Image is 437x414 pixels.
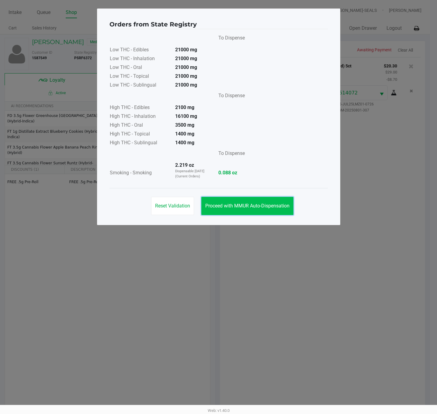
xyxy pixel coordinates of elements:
[213,148,245,161] td: To Dispense
[109,161,170,185] td: Smoking - Smoking
[208,408,230,413] span: Web: v1.40.0
[175,104,194,110] strong: 2100 mg
[151,197,194,215] button: Reset Validation
[109,63,170,72] td: Low THC - Oral
[175,73,197,79] strong: 21000 mg
[155,203,190,209] span: Reset Validation
[175,122,194,128] strong: 3500 mg
[213,90,245,104] td: To Dispense
[175,64,197,70] strong: 21000 mg
[175,82,197,88] strong: 21000 mg
[109,121,170,130] td: High THC - Oral
[213,32,245,46] td: To Dispense
[175,47,197,53] strong: 21000 mg
[175,113,197,119] strong: 16100 mg
[175,131,194,137] strong: 1400 mg
[175,169,208,179] p: Dispensable [DATE] (Current Orders)
[109,46,170,55] td: Low THC - Edibles
[175,162,194,168] strong: 2.219 oz
[218,169,245,176] strong: 0.088 oz
[205,203,290,209] span: Proceed with MMUR Auto-Dispensation
[175,140,194,145] strong: 1400 mg
[109,139,170,148] td: High THC - Sublingual
[109,20,197,29] h4: Orders from State Registry
[109,104,170,112] td: High THC - Edibles
[175,56,197,61] strong: 21000 mg
[109,72,170,81] td: Low THC - Topical
[109,81,170,90] td: Low THC - Sublingual
[109,55,170,63] td: Low THC - Inhalation
[109,130,170,139] td: High THC - Topical
[201,197,293,215] button: Proceed with MMUR Auto-Dispensation
[109,112,170,121] td: High THC - Inhalation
